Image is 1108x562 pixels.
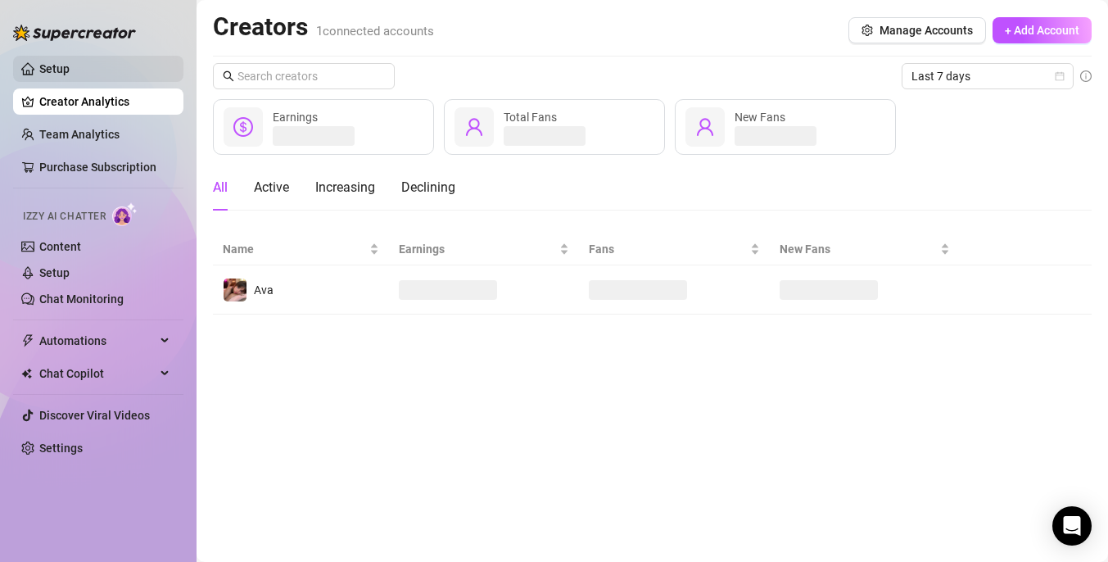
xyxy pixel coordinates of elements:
div: Increasing [315,178,375,197]
div: Active [254,178,289,197]
img: logo-BBDzfeDw.svg [13,25,136,41]
span: info-circle [1080,70,1092,82]
a: Creator Analytics [39,88,170,115]
span: calendar [1055,71,1065,81]
button: + Add Account [993,17,1092,43]
span: Izzy AI Chatter [23,209,106,224]
span: New Fans [780,240,938,258]
button: Manage Accounts [848,17,986,43]
img: AI Chatter [112,202,138,226]
a: Setup [39,266,70,279]
span: Name [223,240,366,258]
span: user [464,117,484,137]
th: New Fans [770,233,961,265]
input: Search creators [237,67,372,85]
div: All [213,178,228,197]
th: Earnings [389,233,579,265]
span: Automations [39,328,156,354]
span: setting [862,25,873,36]
a: Purchase Subscription [39,161,156,174]
span: Manage Accounts [880,24,973,37]
span: New Fans [735,111,785,124]
a: Settings [39,442,83,455]
span: Earnings [273,111,318,124]
a: Content [39,240,81,253]
span: dollar-circle [233,117,253,137]
span: user [695,117,715,137]
div: Open Intercom Messenger [1052,506,1092,546]
span: search [223,70,234,82]
span: Fans [589,240,746,258]
span: 1 connected accounts [316,24,434,39]
th: Name [213,233,389,265]
span: Chat Copilot [39,360,156,387]
a: Team Analytics [39,128,120,141]
span: thunderbolt [21,334,34,347]
span: Earnings [399,240,556,258]
img: Ava [224,279,246,301]
span: Ava [254,283,274,297]
a: Discover Viral Videos [39,409,150,422]
a: Chat Monitoring [39,292,124,306]
th: Fans [579,233,769,265]
div: Declining [401,178,455,197]
span: Last 7 days [911,64,1064,88]
a: Setup [39,62,70,75]
span: Total Fans [504,111,557,124]
img: Chat Copilot [21,368,32,379]
span: + Add Account [1005,24,1079,37]
h2: Creators [213,11,434,43]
